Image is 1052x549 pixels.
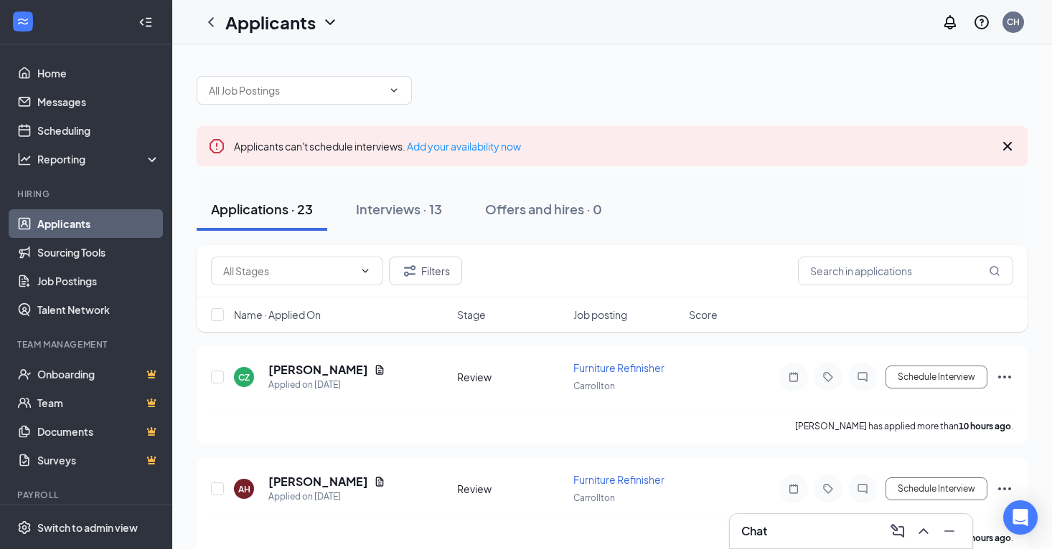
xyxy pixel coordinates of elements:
a: Applicants [37,209,160,238]
div: CH [1007,16,1020,28]
div: Applied on [DATE] [268,378,385,392]
svg: Tag [819,371,837,383]
button: ComposeMessage [886,520,909,543]
h3: Chat [741,523,767,539]
svg: ChatInactive [854,483,871,495]
svg: Analysis [17,152,32,166]
b: 21 hours ago [959,533,1011,543]
a: TeamCrown [37,388,160,417]
h5: [PERSON_NAME] [268,474,368,490]
a: SurveysCrown [37,446,160,474]
p: [PERSON_NAME] has applied more than . [795,420,1013,432]
svg: ChevronLeft [202,14,220,31]
svg: ChevronDown [360,265,371,277]
svg: Settings [17,520,32,535]
span: Applicants can't schedule interviews. [234,140,521,153]
div: Team Management [17,338,157,350]
div: Offers and hires · 0 [485,200,602,218]
div: Payroll [17,489,157,501]
div: Review [457,482,565,496]
svg: Filter [401,262,418,280]
a: Scheduling [37,116,160,145]
button: ChevronUp [912,520,935,543]
svg: Note [785,371,802,383]
div: Review [457,370,565,384]
b: 10 hours ago [959,421,1011,431]
svg: ComposeMessage [889,522,906,540]
svg: Ellipses [996,480,1013,497]
span: Name · Applied On [234,307,321,322]
input: All Job Postings [209,82,382,98]
a: Sourcing Tools [37,238,160,267]
button: Schedule Interview [886,477,987,500]
span: Furniture Refinisher [573,361,664,374]
svg: Collapse [138,15,153,29]
svg: Cross [999,138,1016,155]
svg: Note [785,483,802,495]
svg: ChevronDown [321,14,339,31]
div: CZ [238,371,250,383]
button: Minimize [938,520,961,543]
span: Score [689,307,718,322]
div: Applications · 23 [211,200,313,218]
svg: Ellipses [996,368,1013,386]
span: Stage [457,307,486,322]
svg: MagnifyingGlass [989,265,1000,277]
a: Job Postings [37,267,160,295]
div: Open Intercom Messenger [1003,500,1038,535]
svg: WorkstreamLogo [16,14,30,29]
input: Search in applications [798,257,1013,285]
a: Messages [37,87,160,116]
a: Add your availability now [407,140,521,153]
div: AH [238,483,250,495]
svg: Document [374,364,385,376]
button: Filter Filters [389,257,462,285]
svg: Notifications [941,14,959,31]
span: Furniture Refinisher [573,473,664,486]
a: DocumentsCrown [37,417,160,446]
div: Hiring [17,188,157,200]
span: Carrollton [573,492,615,503]
svg: Tag [819,483,837,495]
div: Applied on [DATE] [268,490,385,504]
h1: Applicants [225,10,316,34]
a: OnboardingCrown [37,360,160,388]
h5: [PERSON_NAME] [268,362,368,378]
svg: ChatInactive [854,371,871,383]
div: Switch to admin view [37,520,138,535]
input: All Stages [223,263,354,279]
div: Interviews · 13 [356,200,442,218]
svg: ChevronUp [915,522,932,540]
svg: Document [374,476,385,487]
span: Job posting [573,307,627,322]
svg: Minimize [941,522,958,540]
div: Reporting [37,152,161,166]
a: Home [37,59,160,87]
svg: Error [208,138,225,155]
button: Schedule Interview [886,366,987,388]
span: Carrollton [573,381,615,391]
svg: ChevronDown [388,85,400,96]
a: Talent Network [37,295,160,324]
svg: QuestionInfo [973,14,990,31]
